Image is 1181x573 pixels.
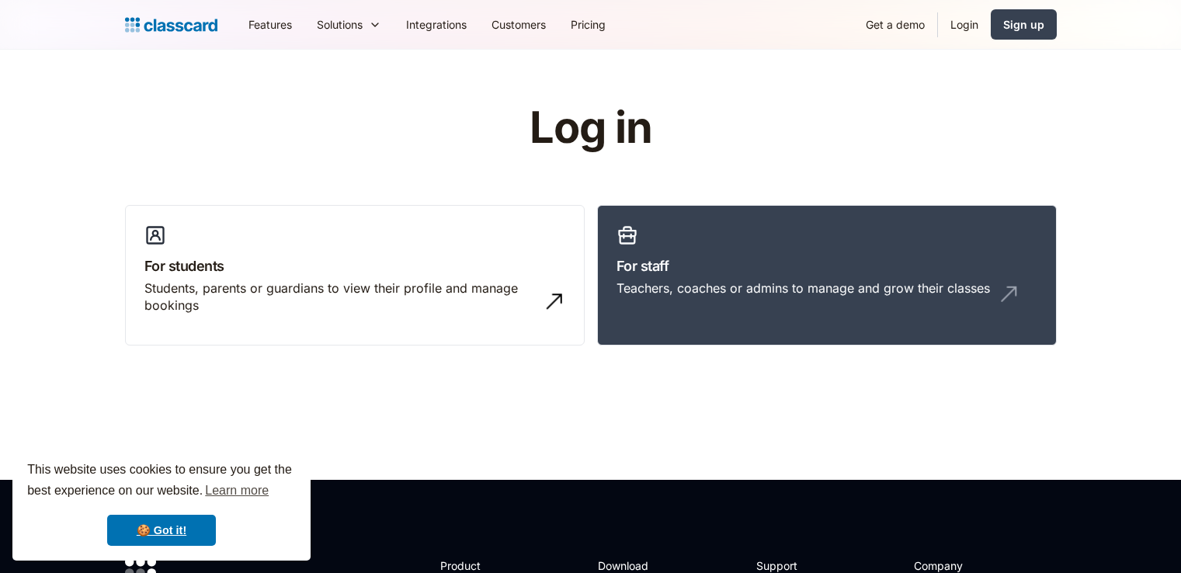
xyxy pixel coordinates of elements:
span: This website uses cookies to ensure you get the best experience on our website. [27,460,296,502]
a: Integrations [394,7,479,42]
a: Features [236,7,304,42]
a: dismiss cookie message [107,515,216,546]
a: For studentsStudents, parents or guardians to view their profile and manage bookings [125,205,585,346]
div: Solutions [317,16,363,33]
a: Logo [125,14,217,36]
div: Solutions [304,7,394,42]
div: Sign up [1003,16,1044,33]
a: Get a demo [853,7,937,42]
h3: For staff [617,255,1037,276]
a: learn more about cookies [203,479,271,502]
a: Sign up [991,9,1057,40]
div: Teachers, coaches or admins to manage and grow their classes [617,280,990,297]
a: Customers [479,7,558,42]
h1: Log in [344,104,837,152]
a: Pricing [558,7,618,42]
div: Students, parents or guardians to view their profile and manage bookings [144,280,534,314]
a: For staffTeachers, coaches or admins to manage and grow their classes [597,205,1057,346]
div: cookieconsent [12,446,311,561]
a: Login [938,7,991,42]
h3: For students [144,255,565,276]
